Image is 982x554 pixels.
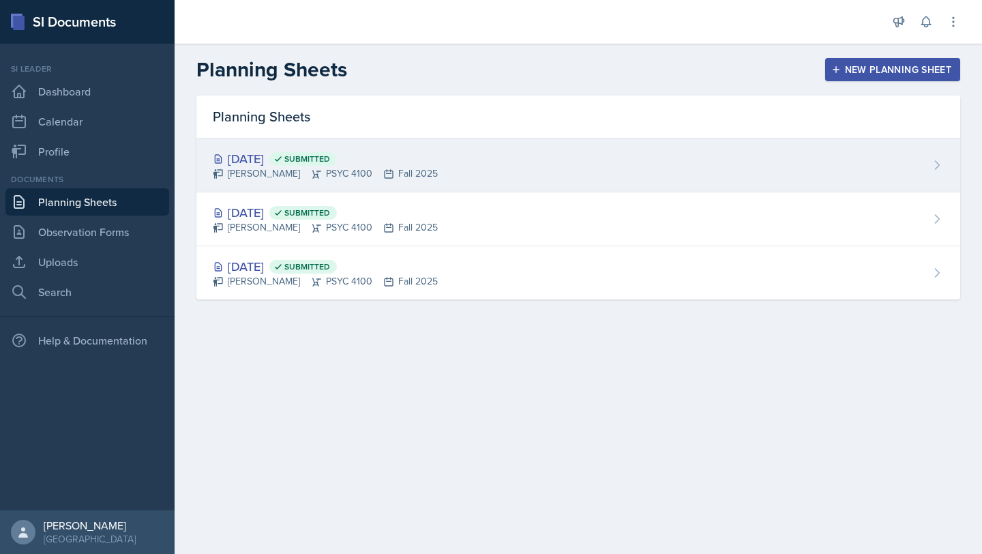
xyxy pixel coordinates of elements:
a: Uploads [5,248,169,276]
div: New Planning Sheet [834,64,951,75]
a: Calendar [5,108,169,135]
a: [DATE] Submitted [PERSON_NAME]PSYC 4100Fall 2025 [196,138,960,192]
span: Submitted [284,261,330,272]
div: [PERSON_NAME] PSYC 4100 Fall 2025 [213,274,438,289]
a: Observation Forms [5,218,169,246]
div: [PERSON_NAME] PSYC 4100 Fall 2025 [213,220,438,235]
button: New Planning Sheet [825,58,960,81]
div: [DATE] [213,203,438,222]
a: Planning Sheets [5,188,169,216]
div: Help & Documentation [5,327,169,354]
a: Profile [5,138,169,165]
a: Dashboard [5,78,169,105]
div: Planning Sheets [196,96,960,138]
a: [DATE] Submitted [PERSON_NAME]PSYC 4100Fall 2025 [196,192,960,246]
div: [DATE] [213,149,438,168]
div: [PERSON_NAME] PSYC 4100 Fall 2025 [213,166,438,181]
h2: Planning Sheets [196,57,347,82]
div: Si leader [5,63,169,75]
div: Documents [5,173,169,186]
span: Submitted [284,154,330,164]
div: [PERSON_NAME] [44,519,136,532]
a: Search [5,278,169,306]
div: [DATE] [213,257,438,276]
div: [GEOGRAPHIC_DATA] [44,532,136,546]
span: Submitted [284,207,330,218]
a: [DATE] Submitted [PERSON_NAME]PSYC 4100Fall 2025 [196,246,960,300]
